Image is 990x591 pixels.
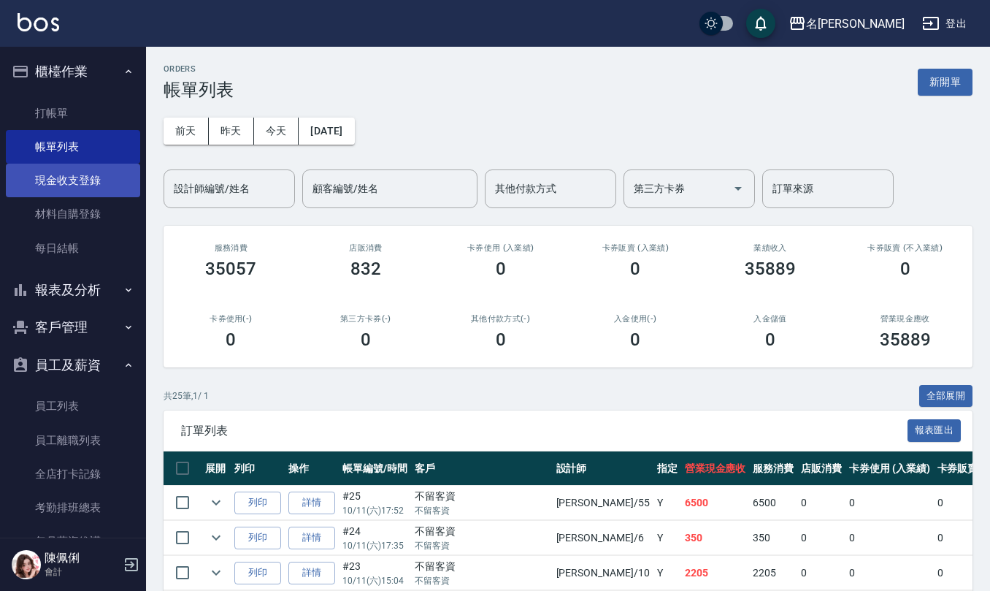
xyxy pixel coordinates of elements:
td: 350 [749,521,797,555]
td: #25 [339,486,411,520]
th: 設計師 [553,451,653,486]
h5: 陳佩俐 [45,551,119,565]
h3: 服務消費 [181,243,281,253]
td: [PERSON_NAME] /10 [553,556,653,590]
h3: 0 [630,329,640,350]
button: 前天 [164,118,209,145]
button: 登出 [916,10,972,37]
th: 操作 [285,451,339,486]
td: 0 [845,556,934,590]
h3: 0 [900,259,910,279]
h3: 35057 [205,259,256,279]
th: 店販消費 [797,451,845,486]
p: 10/11 (六) 15:04 [342,574,407,587]
button: 員工及薪資 [6,346,140,384]
button: 昨天 [209,118,254,145]
h2: 卡券販賣 (入業績) [586,243,686,253]
p: 共 25 筆, 1 / 1 [164,389,209,403]
a: 報表匯出 [907,423,962,437]
button: expand row [205,527,227,549]
a: 新開單 [918,75,972,88]
button: [DATE] [299,118,354,145]
button: 列印 [234,492,281,514]
th: 帳單編號/時間 [339,451,411,486]
th: 列印 [231,451,285,486]
a: 員工列表 [6,389,140,423]
button: 新開單 [918,69,972,96]
h2: 卡券販賣 (不入業績) [855,243,955,253]
span: 訂單列表 [181,424,907,438]
td: 0 [845,521,934,555]
a: 帳單列表 [6,130,140,164]
h3: 0 [765,329,775,350]
button: save [746,9,775,38]
img: Logo [18,13,59,31]
p: 10/11 (六) 17:52 [342,504,407,517]
h2: 入金使用(-) [586,314,686,324]
h2: 第三方卡券(-) [316,314,416,324]
td: 0 [797,556,845,590]
a: 詳情 [288,562,335,584]
h3: 35889 [880,329,931,350]
button: 全部展開 [919,385,973,408]
button: Open [726,177,750,200]
th: 服務消費 [749,451,797,486]
p: 會計 [45,565,119,579]
button: expand row [205,492,227,514]
h2: 營業現金應收 [855,314,955,324]
p: 10/11 (六) 17:35 [342,539,407,552]
a: 考勤排班總表 [6,491,140,525]
div: 不留客資 [415,524,549,539]
th: 展開 [202,451,231,486]
th: 卡券使用 (入業績) [845,451,934,486]
td: Y [653,486,681,520]
h3: 832 [350,259,381,279]
a: 每月薪資維護 [6,525,140,558]
td: 0 [797,521,845,555]
td: Y [653,521,681,555]
button: 報表及分析 [6,271,140,309]
td: 2205 [749,556,797,590]
p: 不留客資 [415,574,549,587]
button: expand row [205,562,227,584]
th: 客戶 [411,451,553,486]
th: 營業現金應收 [681,451,750,486]
h3: 0 [630,259,640,279]
td: Y [653,556,681,590]
a: 員工離職列表 [6,424,140,457]
td: 0 [845,486,934,520]
button: 客戶管理 [6,308,140,346]
td: 0 [797,486,845,520]
button: 列印 [234,527,281,549]
th: 指定 [653,451,681,486]
td: 6500 [681,486,750,520]
img: Person [12,550,41,579]
a: 詳情 [288,492,335,514]
a: 材料自購登錄 [6,197,140,231]
h2: 其他付款方式(-) [450,314,550,324]
a: 現金收支登錄 [6,164,140,197]
h2: 業績收入 [721,243,821,253]
h3: 35889 [745,259,796,279]
button: 列印 [234,562,281,584]
p: 不留客資 [415,539,549,552]
h3: 0 [496,329,506,350]
h3: 0 [496,259,506,279]
td: #23 [339,556,411,590]
div: 不留客資 [415,559,549,574]
td: 6500 [749,486,797,520]
a: 打帳單 [6,96,140,130]
h3: 帳單列表 [164,80,234,100]
td: [PERSON_NAME] /6 [553,521,653,555]
td: [PERSON_NAME] /55 [553,486,653,520]
h2: 店販消費 [316,243,416,253]
h3: 0 [361,329,371,350]
td: #24 [339,521,411,555]
button: 名[PERSON_NAME] [783,9,910,39]
h2: 入金儲值 [721,314,821,324]
div: 名[PERSON_NAME] [806,15,905,33]
h2: 卡券使用(-) [181,314,281,324]
button: 今天 [254,118,299,145]
p: 不留客資 [415,504,549,517]
td: 350 [681,521,750,555]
